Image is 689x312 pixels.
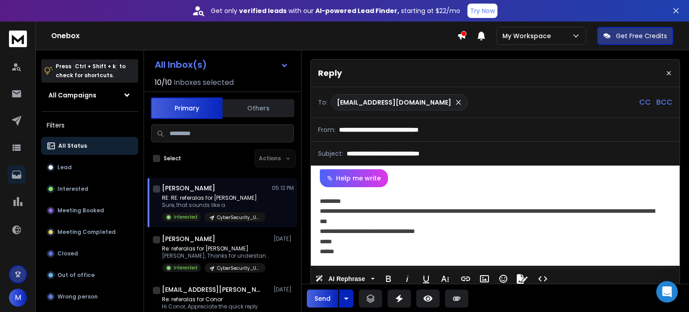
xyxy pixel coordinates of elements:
[155,77,172,88] span: 10 / 10
[399,270,416,288] button: Italic (Ctrl+I)
[318,67,342,79] p: Reply
[57,207,104,214] p: Meeting Booked
[162,296,258,303] p: Re: referalas for Conor
[274,286,294,293] p: [DATE]
[57,250,78,257] p: Closed
[41,266,138,284] button: Out of office
[41,180,138,198] button: Interested
[162,303,258,310] p: Hi Conor, Appreciate the quick reply
[467,4,497,18] button: Try Now
[162,194,266,202] p: RE: RE: referalas for [PERSON_NAME]
[162,285,261,294] h1: [EMAIL_ADDRESS][PERSON_NAME][DOMAIN_NAME]
[148,56,296,74] button: All Inbox(s)
[9,289,27,307] button: M
[337,98,451,107] p: [EMAIL_ADDRESS][DOMAIN_NAME]
[41,223,138,241] button: Meeting Completed
[74,61,117,71] span: Ctrl + Shift + k
[41,202,138,220] button: Meeting Booked
[162,184,215,193] h1: [PERSON_NAME]
[41,137,138,155] button: All Status
[164,155,181,162] label: Select
[457,270,474,288] button: Insert Link (Ctrl+K)
[41,288,138,306] button: Wrong person
[418,270,435,288] button: Underline (Ctrl+U)
[41,86,138,104] button: All Campaigns
[57,185,88,193] p: Interested
[239,6,287,15] strong: verified leads
[616,31,667,40] p: Get Free Credits
[318,98,327,107] p: To:
[534,270,551,288] button: Code View
[57,229,116,236] p: Meeting Completed
[162,202,266,209] p: Sure, that sounds like a
[155,60,207,69] h1: All Inbox(s)
[272,185,294,192] p: 05:12 PM
[274,235,294,242] p: [DATE]
[380,270,397,288] button: Bold (Ctrl+B)
[174,264,197,271] p: Interested
[41,245,138,263] button: Closed
[57,293,98,300] p: Wrong person
[162,234,215,243] h1: [PERSON_NAME]
[58,142,87,149] p: All Status
[470,6,495,15] p: Try Now
[502,31,554,40] p: My Workspace
[162,245,270,252] p: Re: referalas for [PERSON_NAME]
[307,290,338,308] button: Send
[597,27,673,45] button: Get Free Credits
[327,275,367,283] span: AI Rephrase
[514,270,531,288] button: Signature
[217,265,260,272] p: CyberSecurity_USA
[320,169,388,187] button: Help me write
[174,214,197,220] p: Interested
[162,252,270,259] p: [PERSON_NAME], Thanks for understanding. Yes,
[318,125,336,134] p: From:
[41,158,138,176] button: Lead
[48,91,96,100] h1: All Campaigns
[314,270,376,288] button: AI Rephrase
[639,97,651,108] p: CC
[318,149,343,158] p: Subject:
[151,97,222,119] button: Primary
[211,6,460,15] p: Get only with our starting at $22/mo
[174,77,234,88] h3: Inboxes selected
[656,281,678,303] div: Open Intercom Messenger
[315,6,399,15] strong: AI-powered Lead Finder,
[656,97,672,108] p: BCC
[495,270,512,288] button: Emoticons
[56,62,126,80] p: Press to check for shortcuts.
[217,214,260,221] p: CyberSecurity_USA
[436,270,454,288] button: More Text
[222,98,294,118] button: Others
[57,272,95,279] p: Out of office
[51,31,457,41] h1: Onebox
[41,119,138,132] h3: Filters
[9,31,27,47] img: logo
[57,164,72,171] p: Lead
